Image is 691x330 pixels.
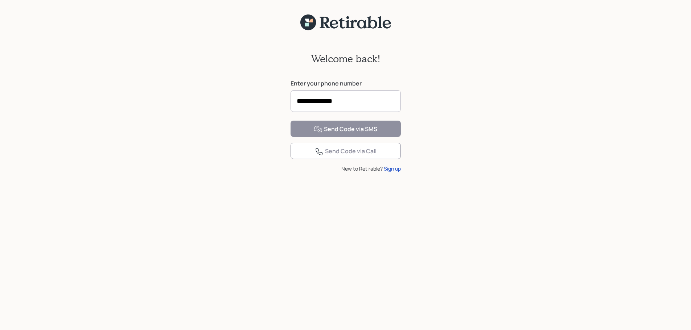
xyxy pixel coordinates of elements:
button: Send Code via SMS [291,121,401,137]
div: Send Code via Call [315,147,377,156]
h2: Welcome back! [311,53,381,65]
div: Sign up [384,165,401,172]
button: Send Code via Call [291,143,401,159]
div: Send Code via SMS [314,125,377,134]
label: Enter your phone number [291,79,401,87]
div: New to Retirable? [291,165,401,172]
